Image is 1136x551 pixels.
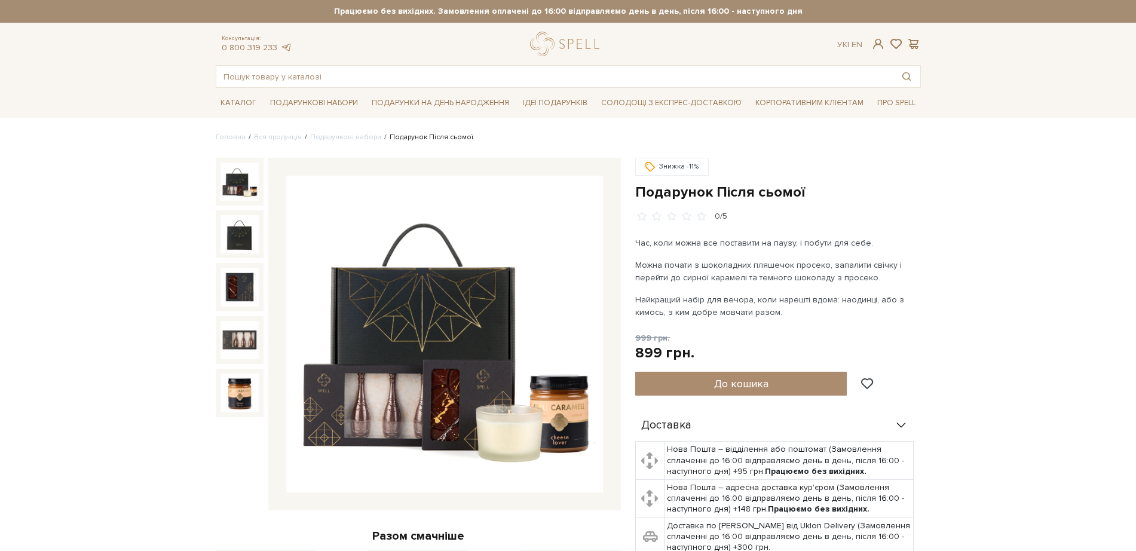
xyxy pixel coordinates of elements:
[765,466,866,476] b: Працюємо без вихідних.
[216,528,621,544] div: Разом смачніше
[715,211,727,222] div: 0/5
[216,133,246,142] a: Головна
[222,42,277,53] a: 0 800 319 233
[635,344,694,362] div: 899 грн.
[221,215,259,253] img: Подарунок Після сьомої
[381,132,473,143] li: Подарунок Після сьомої
[221,268,259,306] img: Подарунок Після сьомої
[714,377,768,390] span: До кошика
[635,183,921,201] h1: Подарунок Після сьомої
[665,480,914,518] td: Нова Пошта – адресна доставка кур'єром (Замовлення сплаченні до 16:00 відправляємо день в день, п...
[641,420,691,431] span: Доставка
[221,374,259,412] img: Подарунок Після сьомої
[518,94,592,112] a: Ідеї подарунків
[635,237,915,249] p: Час, коли можна все поставити на паузу, і побути для себе.
[367,94,514,112] a: Подарунки на День народження
[286,176,603,492] img: Подарунок Після сьомої
[665,442,914,480] td: Нова Пошта – відділення або поштомат (Замовлення сплаченні до 16:00 відправляємо день в день, піс...
[222,35,292,42] span: Консультація:
[265,94,363,112] a: Подарункові набори
[635,372,847,396] button: До кошика
[635,293,915,319] p: Найкращий набір для вечора, коли нарешті вдома: наодинці, або з кимось, з ким добре мовчати разом.
[280,42,292,53] a: telegram
[852,39,862,50] a: En
[872,94,920,112] a: Про Spell
[635,158,709,176] div: Знижка -11%
[596,93,746,113] a: Солодощі з експрес-доставкою
[751,94,868,112] a: Корпоративним клієнтам
[221,321,259,359] img: Подарунок Після сьомої
[893,66,920,87] button: Пошук товару у каталозі
[254,133,302,142] a: Вся продукція
[635,259,915,284] p: Можна почати з шоколадних пляшечок просеко, запалити свічку і перейти до сирної карамелі та темно...
[837,39,862,50] div: Ук
[847,39,849,50] span: |
[216,94,261,112] a: Каталог
[221,163,259,201] img: Подарунок Після сьомої
[635,333,670,343] span: 999 грн.
[310,133,381,142] a: Подарункові набори
[768,504,869,514] b: Працюємо без вихідних.
[530,32,605,56] a: logo
[216,6,921,17] strong: Працюємо без вихідних. Замовлення оплачені до 16:00 відправляємо день в день, після 16:00 - насту...
[216,66,893,87] input: Пошук товару у каталозі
